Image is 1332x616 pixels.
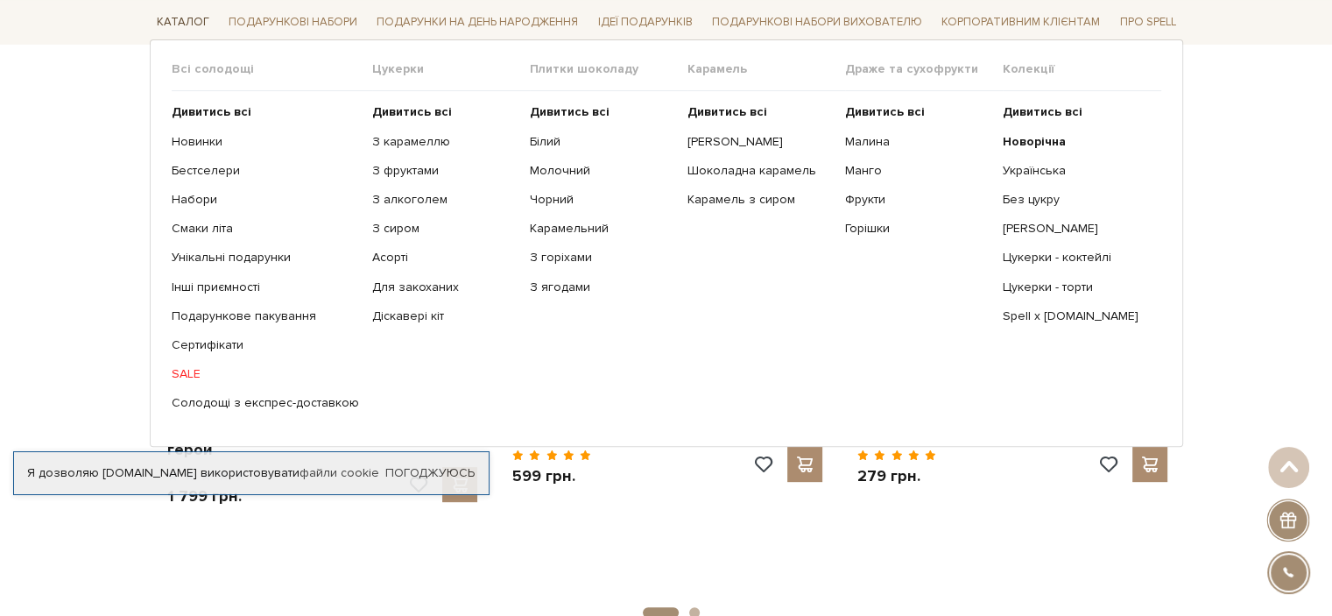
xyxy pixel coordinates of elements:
a: Погоджуюсь [385,465,475,481]
a: З горіхами [530,250,674,266]
a: Бестселери [172,163,359,179]
a: Карамель з сиром [687,192,832,208]
a: Дивитись всі [372,104,517,120]
a: Дивитись всі [1003,104,1147,120]
a: [PERSON_NAME] [1003,221,1147,237]
a: З алкоголем [372,192,517,208]
b: Дивитись всі [845,104,925,119]
a: Солодощі з експрес-доставкою [172,395,359,411]
a: Дивитись всі [687,104,832,120]
a: Для закоханих [372,279,517,294]
a: Каталог [150,9,216,36]
div: Каталог [150,39,1183,446]
a: З сиром [372,221,517,237]
a: Шоколадна карамель [687,163,832,179]
p: 1 799 грн. [167,486,247,506]
a: Spell x [DOMAIN_NAME] [1003,308,1147,324]
a: Українська [1003,163,1147,179]
a: SALE [172,366,359,382]
a: З ягодами [530,279,674,294]
a: Фрукти [845,192,990,208]
p: 279 грн. [857,466,937,486]
a: Новорічна [1003,133,1147,149]
b: Новорічна [1003,133,1066,148]
a: [PERSON_NAME] [687,133,832,149]
a: Корпоративним клієнтам [934,7,1107,37]
a: Про Spell [1112,9,1182,36]
a: Горішки [845,221,990,237]
a: Унікальні подарунки [172,250,359,266]
b: Дивитись всі [1003,104,1082,119]
a: Білий [530,133,674,149]
a: Подарункові набори вихователю [705,7,929,37]
a: файли cookie [300,465,379,480]
div: Я дозволяю [DOMAIN_NAME] використовувати [14,465,489,481]
a: Дивитись всі [172,104,359,120]
b: Дивитись всі [172,104,251,119]
a: Асорті [372,250,517,266]
a: Смаки літа [172,221,359,237]
a: Подарунки на День народження [370,9,585,36]
a: Без цукру [1003,192,1147,208]
a: Подарункові набори [222,9,364,36]
a: Дивитись всі [530,104,674,120]
a: Інші приємності [172,279,359,294]
a: Малина [845,133,990,149]
a: З фруктами [372,163,517,179]
span: Всі солодощі [172,61,372,77]
a: Манго [845,163,990,179]
a: Цукерки - коктейлі [1003,250,1147,266]
a: Дивитись всі [845,104,990,120]
span: Драже та сухофрукти [845,61,1003,77]
a: Новинки [172,133,359,149]
a: Карамельний [530,221,674,237]
p: 599 грн. [512,466,592,486]
a: З карамеллю [372,133,517,149]
a: Подарункове пакування [172,308,359,324]
b: Дивитись всі [687,104,767,119]
a: Чорний [530,192,674,208]
span: Цукерки [372,61,530,77]
span: Плитки шоколаду [530,61,687,77]
a: Цукерки - торти [1003,279,1147,294]
a: Молочний [530,163,674,179]
a: Діскавері кіт [372,308,517,324]
a: Набори [172,192,359,208]
span: Колекції [1003,61,1160,77]
span: Карамель [687,61,845,77]
a: Ідеї подарунків [590,9,699,36]
b: Дивитись всі [372,104,452,119]
a: Сертифікати [172,337,359,353]
b: Дивитись всі [530,104,610,119]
